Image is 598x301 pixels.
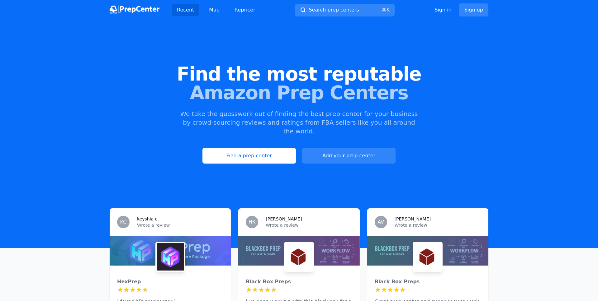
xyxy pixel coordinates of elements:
a: Sign in [434,6,452,14]
span: AV [377,220,384,225]
a: Find a prep center [202,148,296,164]
div: Black Box Preps [246,278,352,285]
p: We take the guesswork out of finding the best prep center for your business by crowd-sourcing rev... [179,109,419,136]
a: Add your prep center [302,148,396,164]
img: HexPrep [157,243,184,271]
a: Sign up [459,3,488,16]
img: PrepCenter [110,6,159,14]
h3: [PERSON_NAME] [266,216,302,222]
img: Black Box Preps [285,243,313,271]
kbd: ⌘ [382,7,387,13]
span: Search prep centers [309,6,359,14]
h3: [PERSON_NAME] [395,216,431,222]
div: HexPrep [117,278,223,285]
span: KC [120,220,127,225]
a: Repricer [230,4,260,16]
span: Amazon Prep Centers [10,83,588,102]
a: Map [204,4,225,16]
img: Black Box Preps [414,243,441,271]
button: Search prep centers⌘K [295,4,395,16]
p: Wrote a review [137,222,223,228]
a: Recent [172,4,199,16]
div: Black Box Preps [375,278,481,285]
span: Find the most reputable [10,65,588,83]
p: Wrote a review [266,222,352,228]
p: Wrote a review [395,222,481,228]
kbd: K [387,7,390,13]
span: HK [249,220,256,225]
h3: keyshia c. [137,216,159,222]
